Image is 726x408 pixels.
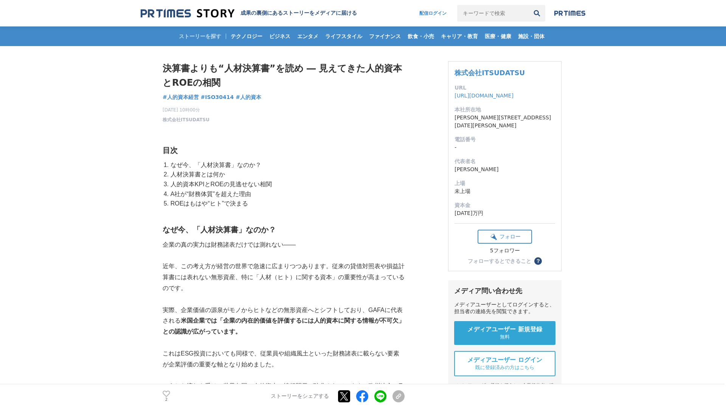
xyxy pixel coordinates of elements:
h2: 成果の裏側にあるストーリーをメディアに届ける [240,10,357,17]
a: 施設・団体 [515,26,548,46]
dt: URL [455,84,555,92]
a: ライフスタイル [322,26,365,46]
dt: 電話番号 [455,136,555,144]
li: 人的資本KPIとROEの見逃せない相関 [169,179,405,189]
div: メディアユーザーとしてログインすると、担当者の連絡先を閲覧できます。 [454,301,555,315]
input: キーワードで検索 [457,5,529,22]
a: [URL][DOMAIN_NAME] [455,93,513,99]
strong: 目次 [163,146,178,155]
span: エンタメ [294,33,321,40]
span: #人的資本経営 [163,94,199,100]
span: #ISO30414 [201,94,234,100]
dt: 代表者名 [455,158,555,165]
a: メディアユーザー ログイン 既に登録済みの方はこちら [454,351,555,376]
a: 飲食・小売 [405,26,437,46]
p: 近年、この考え方が経営の世界で急速に広まりつつあります。従来の貸借対照表や損益計算書には表れない無形資産、特に「人材（ヒト）に関する資本」の重要性が高まっているのです。 [163,261,405,294]
li: ROEはもはや“ヒト”で決まる [169,199,405,209]
h1: 決算書よりも“人材決算書”を読め ― 見えてきた人的資本とROEの相関 [163,61,405,90]
li: A社が“財務体質”を超えた理由 [169,189,405,199]
button: 検索 [529,5,545,22]
span: 無料 [500,334,510,340]
dt: 資本金 [455,201,555,209]
a: エンタメ [294,26,321,46]
p: ストーリーをシェアする [271,393,329,400]
strong: 米国企業では「企業の内在的価値を評価するには人的資本に関する情報が不可欠」との認識が広がっています。 [163,317,405,335]
dd: [PERSON_NAME] [455,165,555,173]
p: 企業の真の実力は財務諸表だけでは測れない―― [163,240,405,250]
button: フォロー [478,230,532,244]
a: テクノロジー [228,26,265,46]
a: 医療・健康 [482,26,514,46]
span: [DATE] 10時00分 [163,107,209,113]
a: 株式会社ITSUDATSU [163,116,209,123]
span: 医療・健康 [482,33,514,40]
a: ファイナンス [366,26,404,46]
dd: [PERSON_NAME][STREET_ADDRESS][DATE][PERSON_NAME] [455,114,555,130]
img: 成果の裏側にあるストーリーをメディアに届ける [141,8,234,19]
span: ？ [535,258,541,264]
a: #人的資本 [236,93,261,101]
span: ファイナンス [366,33,404,40]
a: 配信ログイン [412,5,454,22]
a: 株式会社ITSUDATSU [455,69,525,77]
img: prtimes [554,10,585,16]
div: 5フォロワー [478,247,532,254]
a: キャリア・教育 [438,26,481,46]
span: #人的資本 [236,94,261,100]
p: 2 [163,398,170,402]
span: ライフスタイル [322,33,365,40]
span: キャリア・教育 [438,33,481,40]
a: 成果の裏側にあるストーリーをメディアに届ける 成果の裏側にあるストーリーをメディアに届ける [141,8,357,19]
a: ビジネス [266,26,293,46]
span: メディアユーザー 新規登録 [467,326,542,334]
span: 飲食・小売 [405,33,437,40]
dt: 上場 [455,179,555,187]
p: 実際、企業価値の源泉がモノからヒトなどの無形資産へとシフトしており、GAFAに代表される [163,305,405,337]
div: メディア問い合わせ先 [454,286,555,295]
span: ビジネス [266,33,293,40]
li: なぜ今、「人材決算書」なのか？ [169,160,405,170]
dt: 本社所在地 [455,106,555,114]
span: 施設・団体 [515,33,548,40]
button: ？ [534,257,542,265]
span: 既に登録済みの方はこちら [475,364,534,371]
li: 人材決算書とは何か [169,170,405,179]
dd: [DATE]万円 [455,209,555,217]
a: #ISO30414 [201,93,234,101]
dd: - [455,144,555,151]
a: #人的資本経営 [163,93,199,101]
dd: 未上場 [455,187,555,195]
span: テクノロジー [228,33,265,40]
div: フォローするとできること [468,258,531,264]
strong: なぜ今、「人材決算書」なのか？ [163,226,276,234]
span: メディアユーザー ログイン [467,356,542,364]
p: これはESG投資においても同様で、従業員や組織風土といった財務諸表に載らない要素が企業評価の重要な軸となり始めました。 [163,348,405,370]
a: メディアユーザー 新規登録 無料 [454,321,555,345]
